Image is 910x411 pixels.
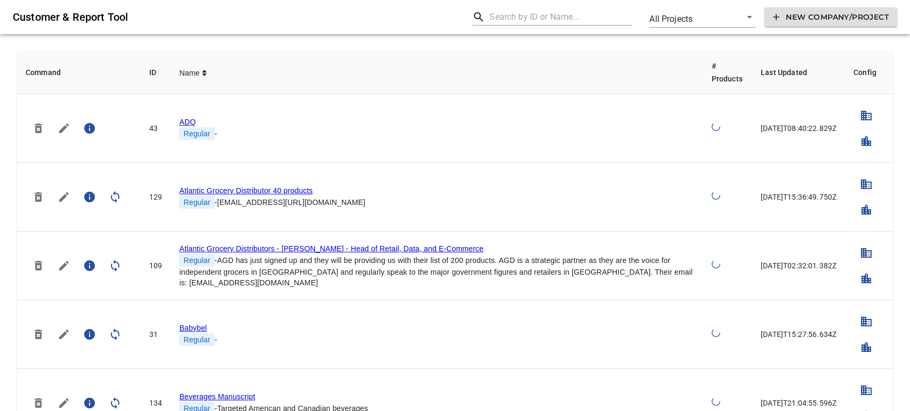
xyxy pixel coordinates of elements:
[752,232,845,300] td: [DATE]T02:32:01.382Z
[179,196,694,209] div: - [EMAIL_ADDRESS][URL][DOMAIN_NAME]
[752,51,845,94] th: Last Updated
[853,103,879,128] button: Setup Banners
[179,333,214,346] span: Regular
[102,322,128,347] button: Sync Project
[853,266,879,291] button: Setup Cities
[773,11,889,24] span: New Company/Project
[179,392,255,401] a: Beverages Manuscript
[102,184,128,210] button: Sync Project
[703,51,753,94] th: # Products
[179,196,214,209] span: Regular
[179,67,207,79] span: Name
[141,51,171,94] th: ID
[179,67,202,79] span: Name
[77,322,102,347] button: Project Summary
[179,324,207,332] a: Babybel
[752,94,845,163] td: [DATE]T08:40:22.829Z
[179,333,694,346] div: -
[853,171,879,197] button: Setup Banners
[179,254,694,288] div: - AGD has just signed up and they will be providing us with their list of 200 products. AGD is a ...
[141,94,171,163] td: 43
[649,6,756,28] div: All Projects
[179,118,196,126] a: ADQ
[853,240,879,266] button: Setup Banners
[853,377,879,403] button: Setup Banners
[764,7,897,27] button: New Company/Project
[141,300,171,369] td: 31
[853,197,879,223] button: Setup Cities
[179,254,214,267] span: Regular
[77,184,102,210] button: Project Summary
[77,116,102,141] button: Project Summary
[141,232,171,300] td: 109
[752,163,845,232] td: [DATE]T15:36:49.750Z
[853,128,879,154] button: Setup Cities
[489,9,632,26] input: Search by ID or Name...
[179,127,694,140] div: -
[141,163,171,232] td: 129
[77,253,102,278] button: Project Summary
[13,9,464,26] h6: Customer & Report Tool
[179,244,483,253] a: Atlantic Grocery Distributors - [PERSON_NAME] - Head of Retail, Data, and E-Commerce
[179,186,312,195] a: Atlantic Grocery Distributor 40 products
[102,253,128,278] button: Sync Project
[853,309,879,334] button: Setup Banners
[17,51,141,94] th: Command
[752,300,845,369] td: [DATE]T15:27:56.634Z
[853,334,879,360] button: Setup Cities
[845,51,893,94] th: Config
[179,127,214,140] span: Regular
